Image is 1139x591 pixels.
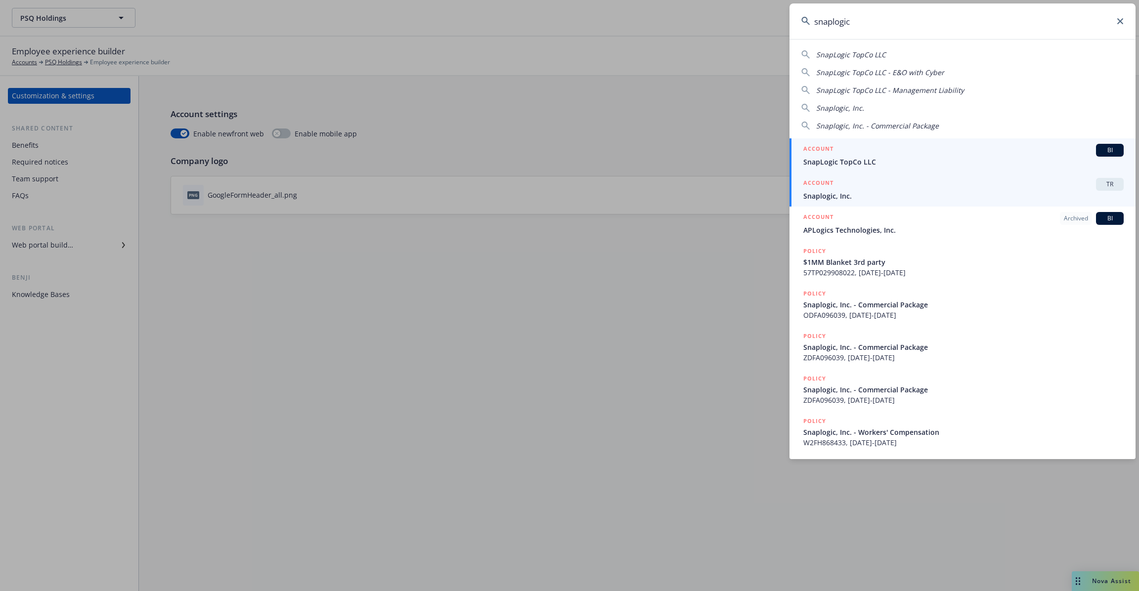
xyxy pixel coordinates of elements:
[803,310,1124,320] span: ODFA096039, [DATE]-[DATE]
[803,144,833,156] h5: ACCOUNT
[803,342,1124,352] span: Snaplogic, Inc. - Commercial Package
[803,416,826,426] h5: POLICY
[789,138,1136,172] a: ACCOUNTBISnapLogic TopCo LLC
[803,352,1124,363] span: ZDFA096039, [DATE]-[DATE]
[803,267,1124,278] span: 57TP029908022, [DATE]-[DATE]
[803,289,826,298] h5: POLICY
[789,368,1136,411] a: POLICYSnaplogic, Inc. - Commercial PackageZDFA096039, [DATE]-[DATE]
[1100,180,1120,189] span: TR
[1100,214,1120,223] span: BI
[789,411,1136,453] a: POLICYSnaplogic, Inc. - Workers' CompensationW2FH868433, [DATE]-[DATE]
[803,191,1124,201] span: Snaplogic, Inc.
[803,427,1124,437] span: Snaplogic, Inc. - Workers' Compensation
[803,225,1124,235] span: APLogics Technologies, Inc.
[803,246,826,256] h5: POLICY
[803,157,1124,167] span: SnapLogic TopCo LLC
[803,257,1124,267] span: $1MM Blanket 3rd party
[803,212,833,224] h5: ACCOUNT
[816,121,939,130] span: Snaplogic, Inc. - Commercial Package
[789,283,1136,326] a: POLICYSnaplogic, Inc. - Commercial PackageODFA096039, [DATE]-[DATE]
[789,241,1136,283] a: POLICY$1MM Blanket 3rd party57TP029908022, [DATE]-[DATE]
[816,85,964,95] span: SnapLogic TopCo LLC - Management Liability
[803,178,833,190] h5: ACCOUNT
[803,395,1124,405] span: ZDFA096039, [DATE]-[DATE]
[789,207,1136,241] a: ACCOUNTArchivedBIAPLogics Technologies, Inc.
[803,374,826,383] h5: POLICY
[803,384,1124,395] span: Snaplogic, Inc. - Commercial Package
[1064,214,1088,223] span: Archived
[816,103,864,113] span: Snaplogic, Inc.
[803,331,826,341] h5: POLICY
[816,50,886,59] span: SnapLogic TopCo LLC
[1100,146,1120,155] span: BI
[789,172,1136,207] a: ACCOUNTTRSnaplogic, Inc.
[789,3,1136,39] input: Search...
[803,299,1124,310] span: Snaplogic, Inc. - Commercial Package
[803,437,1124,448] span: W2FH868433, [DATE]-[DATE]
[789,326,1136,368] a: POLICYSnaplogic, Inc. - Commercial PackageZDFA096039, [DATE]-[DATE]
[816,68,944,77] span: SnapLogic TopCo LLC - E&O with Cyber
